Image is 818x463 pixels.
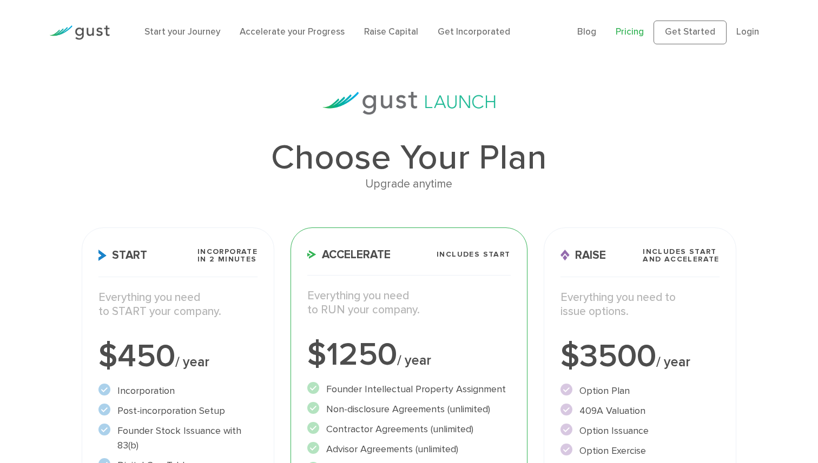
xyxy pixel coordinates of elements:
li: Advisor Agreements (unlimited) [307,442,510,457]
span: Includes START [437,251,511,258]
a: Accelerate your Progress [240,26,345,37]
span: Raise [560,250,606,261]
span: Accelerate [307,249,391,260]
p: Everything you need to RUN your company. [307,289,510,318]
img: Start Icon X2 [98,250,107,261]
img: Accelerate Icon [307,250,316,259]
li: Founder Intellectual Property Assignment [307,382,510,397]
li: 409A Valuation [560,404,720,418]
li: Incorporation [98,384,258,398]
div: $3500 [560,340,720,373]
span: / year [175,354,209,370]
h1: Choose Your Plan [82,140,736,175]
a: Blog [577,26,596,37]
span: Incorporate in 2 Minutes [197,248,258,263]
img: gust-launch-logos.svg [322,92,496,115]
li: Contractor Agreements (unlimited) [307,422,510,437]
p: Everything you need to START your company. [98,291,258,319]
a: Login [736,26,759,37]
span: / year [656,354,690,370]
a: Pricing [616,26,644,37]
p: Everything you need to issue options. [560,291,720,319]
div: Upgrade anytime [82,175,736,193]
li: Option Issuance [560,424,720,438]
span: / year [397,352,431,368]
div: $1250 [307,339,510,371]
li: Option Plan [560,384,720,398]
li: Post-incorporation Setup [98,404,258,418]
span: Start [98,250,147,261]
a: Raise Capital [364,26,418,37]
a: Start your Journey [144,26,220,37]
span: Includes START and ACCELERATE [643,248,720,263]
li: Founder Stock Issuance with 83(b) [98,424,258,453]
div: $450 [98,340,258,373]
img: Raise Icon [560,250,570,261]
li: Option Exercise [560,444,720,458]
a: Get Incorporated [438,26,510,37]
li: Non-disclosure Agreements (unlimited) [307,402,510,417]
img: Gust Logo [49,25,110,40]
a: Get Started [654,21,727,44]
